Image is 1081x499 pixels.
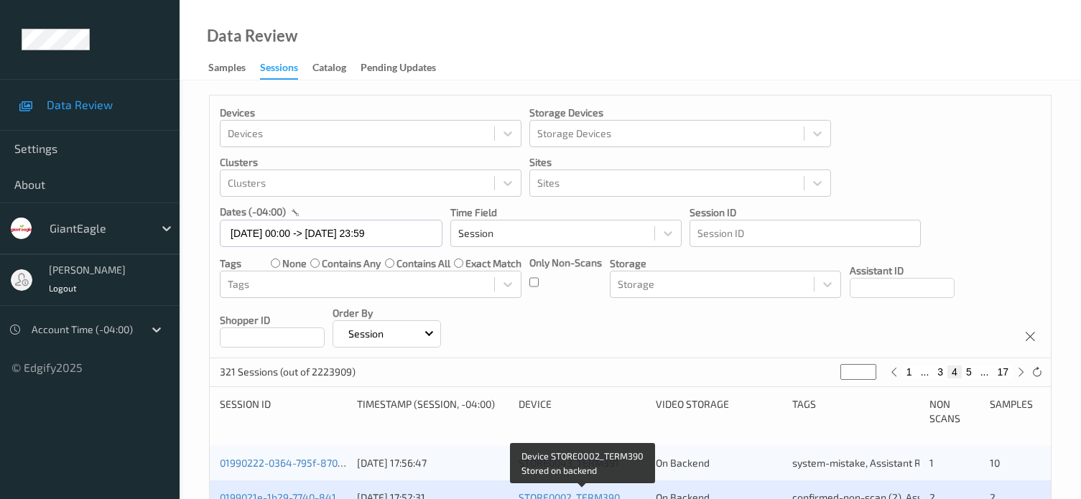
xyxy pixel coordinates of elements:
[220,106,521,120] p: Devices
[610,256,841,271] p: Storage
[519,397,646,426] div: Device
[656,397,783,426] div: Video Storage
[220,457,414,469] a: 01990222-0364-795f-870b-39d187a42a31
[529,106,831,120] p: Storage Devices
[976,365,993,378] button: ...
[361,58,450,78] a: Pending Updates
[357,456,509,470] div: [DATE] 17:56:47
[993,365,1013,378] button: 17
[220,365,356,379] p: 321 Sessions (out of 2223909)
[312,58,361,78] a: Catalog
[933,365,947,378] button: 3
[792,397,919,426] div: Tags
[929,397,980,426] div: Non Scans
[208,58,260,78] a: Samples
[792,457,1031,469] span: system-mistake, Assistant Rejected, Unusual activity
[450,205,682,220] p: Time Field
[990,457,1000,469] span: 10
[322,256,381,271] label: contains any
[690,205,921,220] p: Session ID
[656,456,783,470] div: On Backend
[333,306,441,320] p: Order By
[962,365,976,378] button: 5
[260,60,298,80] div: Sessions
[208,60,246,78] div: Samples
[207,29,297,43] div: Data Review
[465,256,521,271] label: exact match
[220,397,347,426] div: Session ID
[260,58,312,80] a: Sessions
[529,256,602,270] p: Only Non-Scans
[220,256,241,271] p: Tags
[220,205,286,219] p: dates (-04:00)
[357,397,509,426] div: Timestamp (Session, -04:00)
[990,397,1041,426] div: Samples
[220,155,521,169] p: Clusters
[519,457,619,469] a: STORE0043_TERM391
[282,256,307,271] label: none
[312,60,346,78] div: Catalog
[850,264,955,278] p: Assistant ID
[929,457,934,469] span: 1
[529,155,831,169] p: Sites
[917,365,934,378] button: ...
[947,365,962,378] button: 4
[396,256,450,271] label: contains all
[361,60,436,78] div: Pending Updates
[343,327,389,341] p: Session
[902,365,917,378] button: 1
[220,313,325,327] p: Shopper ID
